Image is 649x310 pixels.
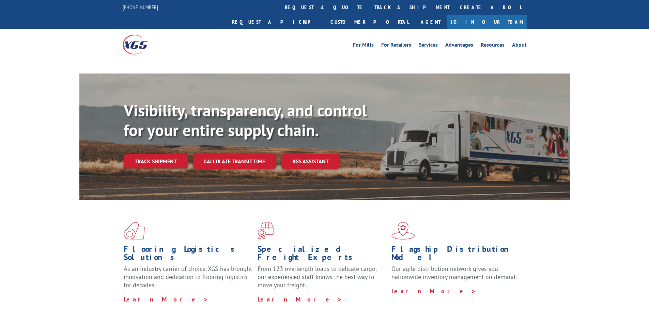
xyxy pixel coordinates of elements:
[193,154,276,169] a: Calculate transit time
[124,154,188,168] a: Track shipment
[124,222,145,240] img: xgs-icon-total-supply-chain-intelligence-red
[419,42,438,50] a: Services
[391,222,415,240] img: xgs-icon-flagship-distribution-model-red
[227,15,325,29] a: Request a pickup
[124,265,252,289] span: As an industry carrier of choice, XGS has brought innovation and dedication to flooring logistics...
[124,295,208,303] a: Learn More >
[391,265,517,281] span: Our agile distribution network gives you nationwide inventory management on demand.
[512,42,527,50] a: About
[391,287,476,295] a: Learn More >
[124,245,252,265] h1: Flooring Logistics Solutions
[258,245,386,265] h1: Specialized Freight Experts
[258,265,386,295] p: From 123 overlength loads to delicate cargo, our experienced staff knows the best way to move you...
[381,42,411,50] a: For Retailers
[445,42,473,50] a: Advantages
[258,222,274,240] img: xgs-icon-focused-on-flooring-red
[281,154,340,169] a: XGS ASSISTANT
[391,245,520,265] h1: Flagship Distribution Model
[414,15,447,29] a: Agent
[124,100,367,141] b: Visibility, transparency, and control for your entire supply chain.
[447,15,527,29] a: Join Our Team
[325,15,414,29] a: Customer Portal
[481,42,505,50] a: Resources
[258,295,342,303] a: Learn More >
[353,42,374,50] a: For Mills
[123,4,158,11] a: [PHONE_NUMBER]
